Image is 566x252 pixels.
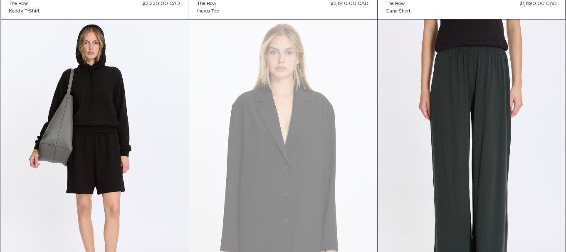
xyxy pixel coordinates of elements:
div: Kaddy T-Shirt [9,8,40,15]
div: The Row [9,0,28,7]
span: $2,230.00 CAD [143,0,180,7]
a: Kaddy T-Shirt [9,7,40,15]
a: Gana Short [386,7,411,15]
div: The Row [198,0,217,7]
div: Inawa Top [198,8,220,15]
div: The Row [386,0,405,7]
div: Gana Short [386,8,411,15]
span: $2,640.00 CAD [331,0,369,7]
a: Inawa Top [198,7,220,15]
span: $1,690.00 CAD [520,0,557,7]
